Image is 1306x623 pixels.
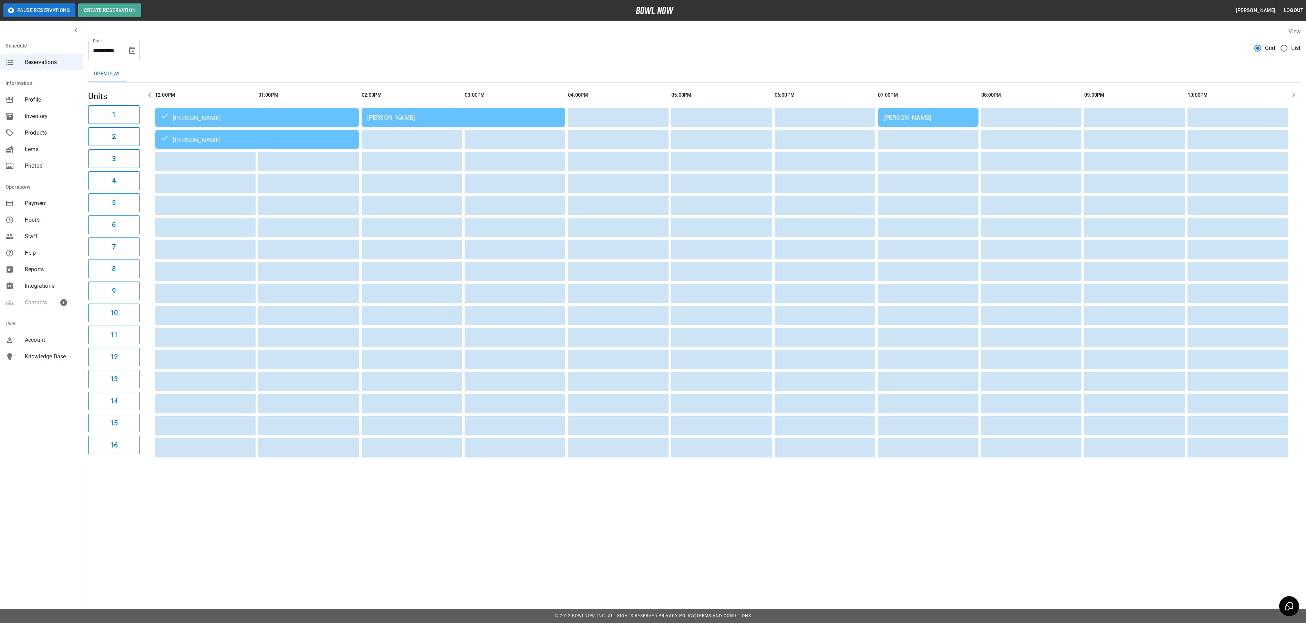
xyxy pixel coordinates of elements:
[88,237,140,256] button: 7
[367,114,560,121] div: [PERSON_NAME]
[112,131,116,142] h6: 2
[88,66,125,82] button: Open Play
[3,3,75,17] button: Pause Reservations
[88,414,140,432] button: 15
[25,336,77,344] span: Account
[125,44,139,57] button: Choose date, selected date is Sep 20, 2025
[110,373,118,384] h6: 13
[696,613,751,618] a: Terms and Conditions
[88,348,140,366] button: 12
[1233,4,1278,17] button: [PERSON_NAME]
[88,171,140,190] button: 4
[112,285,116,296] h6: 9
[160,135,353,144] div: [PERSON_NAME]
[112,109,116,120] h6: 1
[1291,44,1300,52] span: List
[25,249,77,257] span: Help
[1265,44,1275,52] span: Grid
[25,199,77,208] span: Payment
[1288,28,1300,35] label: View
[110,418,118,429] h6: 15
[110,440,118,451] h6: 16
[112,219,116,230] h6: 6
[110,307,118,318] h6: 10
[88,91,140,102] h5: Units
[88,66,1300,82] div: inventory tabs
[88,105,140,124] button: 1
[25,282,77,290] span: Integrations
[362,85,462,105] th: 02:00PM
[88,193,140,212] button: 5
[88,392,140,410] button: 14
[78,3,141,17] button: Create Reservation
[112,263,116,274] h6: 8
[88,304,140,322] button: 10
[160,113,353,122] div: [PERSON_NAME]
[671,85,772,105] th: 05:00PM
[112,175,116,186] h6: 4
[465,85,565,105] th: 03:00PM
[88,326,140,344] button: 11
[88,215,140,234] button: 6
[152,83,1291,460] table: sticky table
[110,395,118,406] h6: 14
[112,197,116,208] h6: 5
[25,216,77,224] span: Hours
[112,241,116,252] h6: 7
[659,613,695,618] a: Privacy Policy
[88,370,140,388] button: 13
[88,260,140,278] button: 8
[155,85,256,105] th: 12:00PM
[1188,85,1288,105] th: 10:00PM
[88,436,140,454] button: 16
[878,85,978,105] th: 07:00PM
[25,232,77,241] span: Staff
[25,162,77,170] span: Photos
[25,112,77,120] span: Inventory
[25,58,77,66] span: Reservations
[88,127,140,146] button: 2
[258,85,359,105] th: 01:00PM
[25,352,77,361] span: Knowledge Base
[1281,4,1306,17] button: Logout
[25,145,77,154] span: Items
[555,613,659,618] span: © 2022 BowlNow, Inc. All Rights Reserved.
[110,351,118,362] h6: 12
[25,129,77,137] span: Products
[883,114,973,121] div: [PERSON_NAME]
[775,85,875,105] th: 06:00PM
[25,96,77,104] span: Profile
[636,7,674,14] img: logo
[88,282,140,300] button: 9
[1084,85,1185,105] th: 09:00PM
[568,85,668,105] th: 04:00PM
[25,265,77,274] span: Reports
[110,329,118,340] h6: 11
[88,149,140,168] button: 3
[112,153,116,164] h6: 3
[981,85,1082,105] th: 08:00PM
